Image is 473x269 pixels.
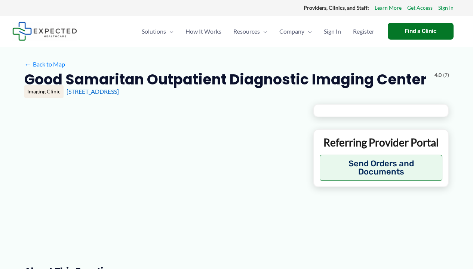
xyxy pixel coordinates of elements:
img: Expected Healthcare Logo - side, dark font, small [12,22,77,41]
span: Resources [233,18,260,44]
span: Solutions [142,18,166,44]
a: Get Access [407,3,433,13]
a: Register [347,18,380,44]
span: 4.0 [434,70,442,80]
span: Menu Toggle [166,18,173,44]
span: (7) [443,70,449,80]
a: Find a Clinic [388,23,454,40]
a: ←Back to Map [24,59,65,70]
span: How It Works [185,18,221,44]
a: CompanyMenu Toggle [273,18,318,44]
a: SolutionsMenu Toggle [136,18,179,44]
span: ← [24,61,31,68]
span: Register [353,18,374,44]
a: [STREET_ADDRESS] [67,88,119,95]
h2: Good Samaritan Outpatient Diagnostic Imaging Center [24,70,427,89]
a: Learn More [375,3,402,13]
div: Imaging Clinic [24,85,64,98]
p: Referring Provider Portal [320,136,443,149]
span: Company [279,18,304,44]
span: Menu Toggle [260,18,267,44]
a: Sign In [318,18,347,44]
a: Sign In [438,3,454,13]
nav: Primary Site Navigation [136,18,380,44]
a: ResourcesMenu Toggle [227,18,273,44]
span: Menu Toggle [304,18,312,44]
button: Send Orders and Documents [320,155,443,181]
strong: Providers, Clinics, and Staff: [304,4,369,11]
a: How It Works [179,18,227,44]
span: Sign In [324,18,341,44]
